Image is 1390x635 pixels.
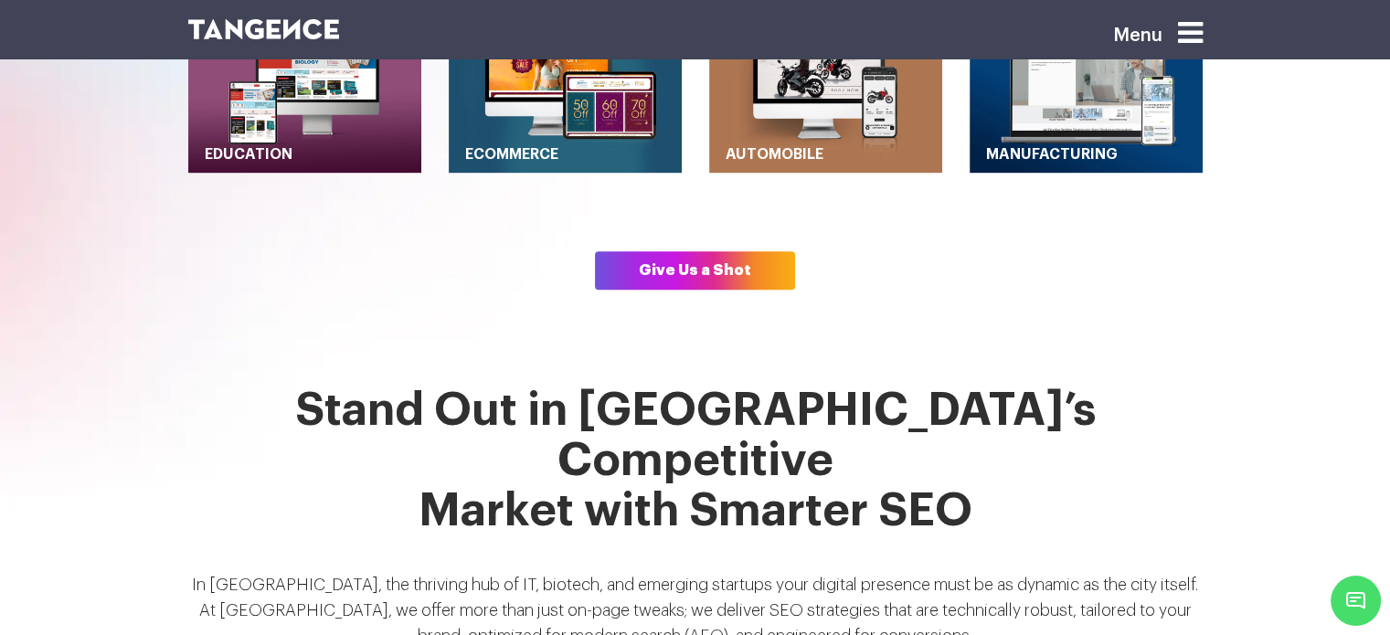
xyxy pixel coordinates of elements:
[188,17,421,173] img: Schand.webp
[1331,576,1381,626] span: Chat Widget
[190,143,419,167] a: Education
[709,17,942,173] img: reve.webp
[971,143,1201,167] a: Manufacturing
[970,17,1203,173] img: Wago.webp
[188,19,340,39] img: logo SVG
[188,386,1203,558] h2: Stand Out in [GEOGRAPHIC_DATA]’s Competitive Market with Smarter SEO
[451,143,680,167] a: Ecommerce
[449,17,682,173] img: clo.webp
[711,143,940,167] a: Automobile
[595,251,795,290] a: Give Us a Shot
